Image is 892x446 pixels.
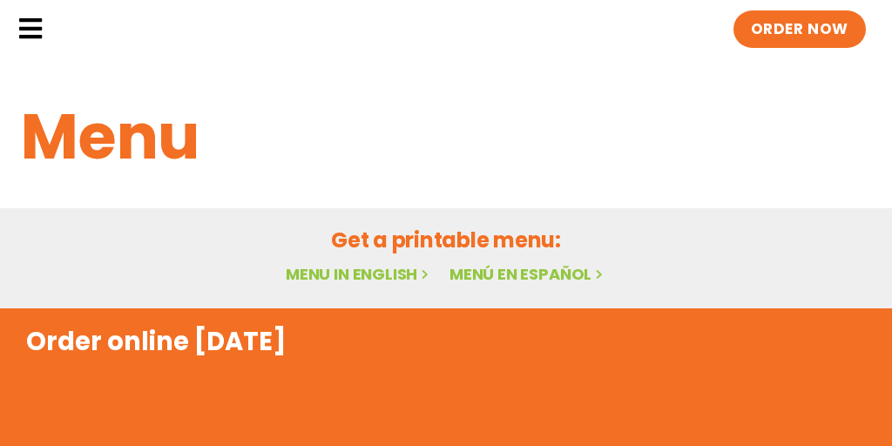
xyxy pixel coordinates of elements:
img: Header logo [61,11,322,46]
h2: Order online [DATE] [26,326,287,359]
a: Menu in English [286,263,432,285]
a: ORDER NOW [733,10,866,49]
span: ORDER NOW [751,19,848,40]
h1: Menu [21,90,871,184]
a: Menú en español [449,263,606,285]
h2: Get a printable menu: [21,225,871,255]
